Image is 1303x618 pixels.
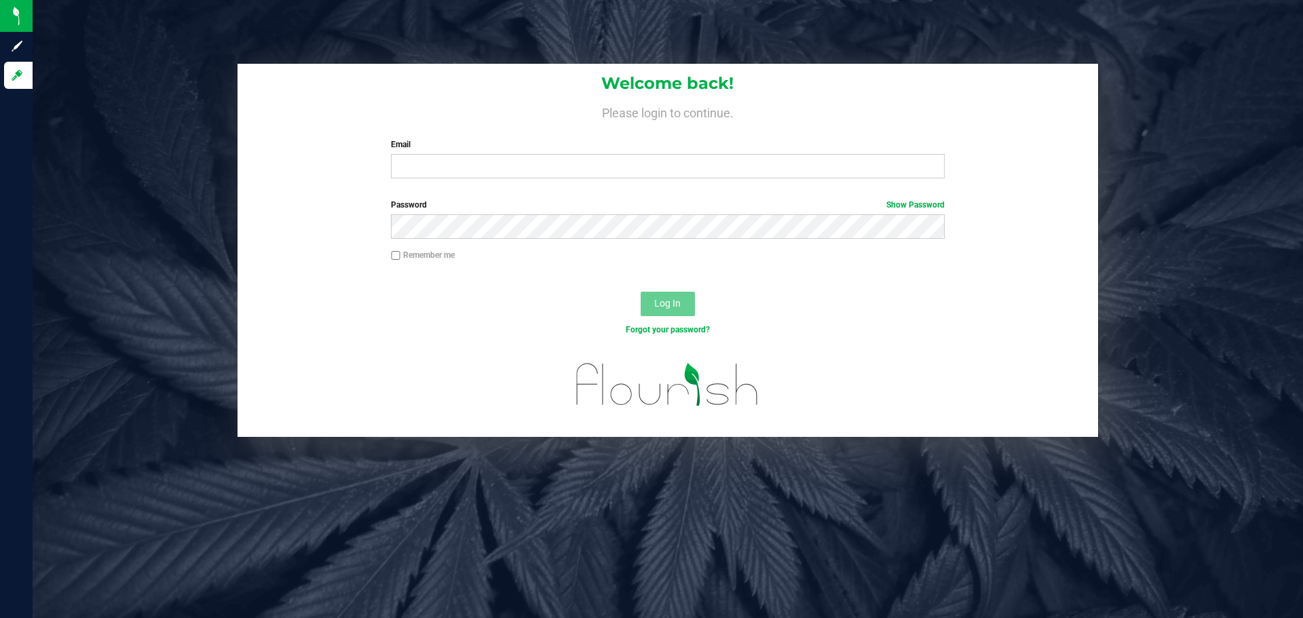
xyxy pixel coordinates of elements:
[391,249,455,261] label: Remember me
[654,298,681,309] span: Log In
[238,103,1098,119] h4: Please login to continue.
[641,292,695,316] button: Log In
[10,39,24,53] inline-svg: Sign up
[886,200,945,210] a: Show Password
[10,69,24,82] inline-svg: Log in
[391,200,427,210] span: Password
[391,138,944,151] label: Email
[560,350,775,419] img: flourish_logo.svg
[391,251,400,260] input: Remember me
[626,325,710,334] a: Forgot your password?
[238,75,1098,92] h1: Welcome back!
